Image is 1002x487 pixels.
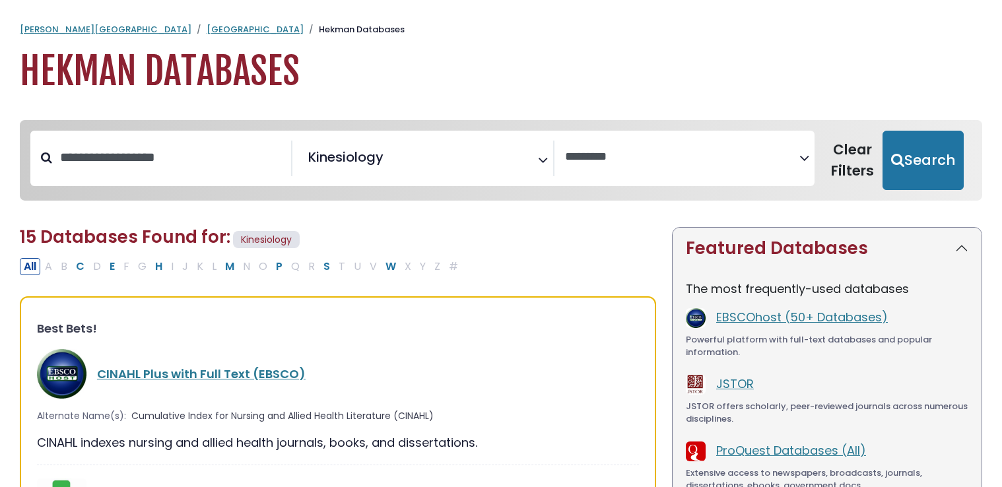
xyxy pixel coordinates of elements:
div: Alpha-list to filter by first letter of database name [20,257,463,274]
a: CINAHL Plus with Full Text (EBSCO) [97,366,306,382]
div: CINAHL indexes nursing and allied health journals, books, and dissertations. [37,434,639,451]
button: Filter Results E [106,258,119,275]
button: Filter Results W [382,258,400,275]
button: All [20,258,40,275]
button: Featured Databases [673,228,982,269]
button: Filter Results H [151,258,166,275]
a: JSTOR [716,375,754,392]
span: Kinesiology [308,147,384,167]
span: Cumulative Index for Nursing and Allied Health Literature (CINAHL) [131,409,434,423]
input: Search database by title or keyword [52,146,291,168]
li: Hekman Databases [304,23,405,36]
a: [PERSON_NAME][GEOGRAPHIC_DATA] [20,23,191,36]
span: Kinesiology [233,231,300,249]
nav: Search filters [20,120,982,201]
h3: Best Bets! [37,321,639,336]
li: Kinesiology [303,147,384,167]
a: ProQuest Databases (All) [716,442,866,459]
button: Filter Results C [72,258,88,275]
nav: breadcrumb [20,23,982,36]
button: Filter Results S [319,258,334,275]
div: JSTOR offers scholarly, peer-reviewed journals across numerous disciplines. [686,400,968,426]
button: Filter Results M [221,258,238,275]
div: Powerful platform with full-text databases and popular information. [686,333,968,359]
span: Alternate Name(s): [37,409,126,423]
button: Filter Results P [272,258,286,275]
textarea: Search [386,154,395,168]
a: [GEOGRAPHIC_DATA] [207,23,304,36]
a: EBSCOhost (50+ Databases) [716,309,888,325]
p: The most frequently-used databases [686,280,968,298]
textarea: Search [565,150,800,164]
button: Submit for Search Results [883,131,964,190]
span: 15 Databases Found for: [20,225,230,249]
h1: Hekman Databases [20,49,982,94]
button: Clear Filters [822,131,883,190]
